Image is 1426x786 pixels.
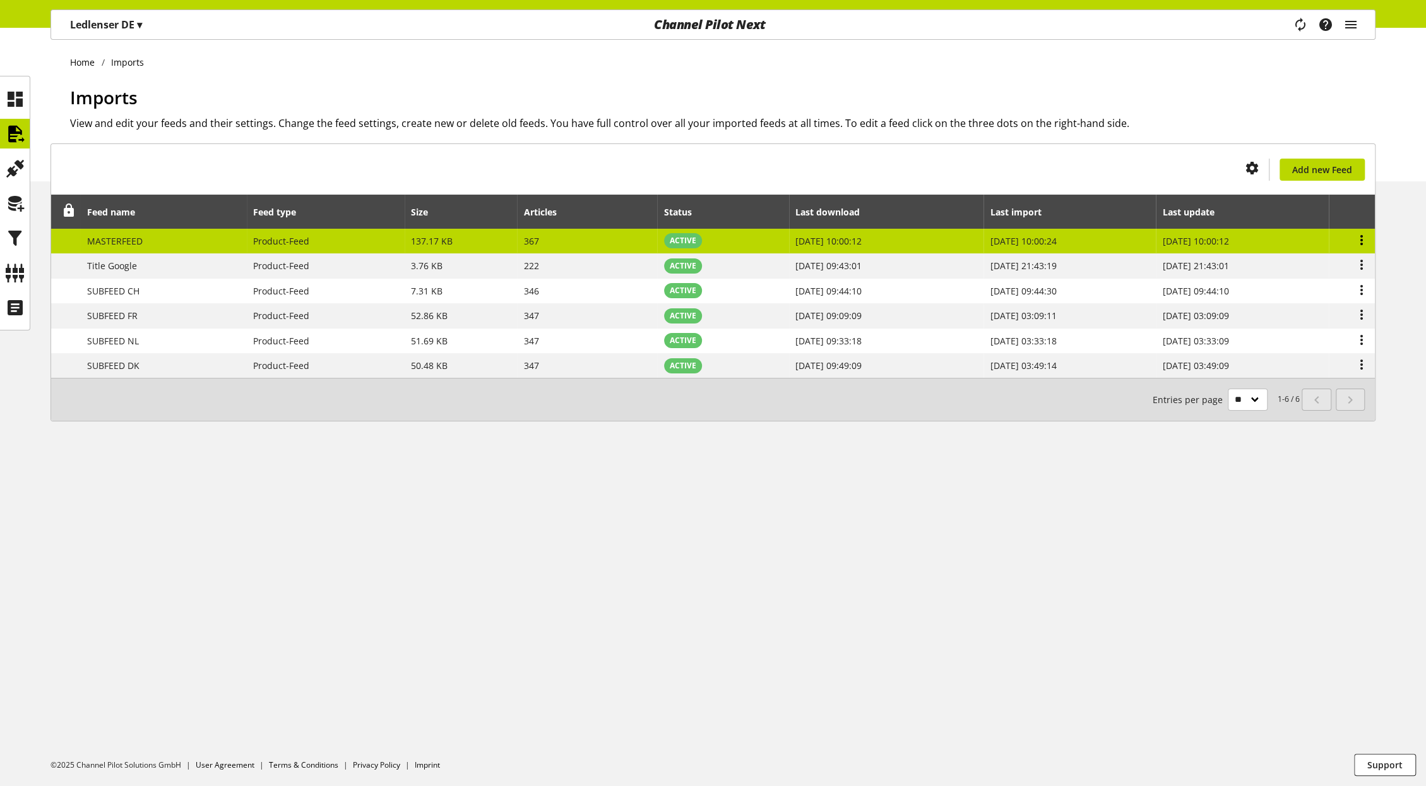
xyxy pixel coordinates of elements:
[253,360,309,372] span: Product-Feed
[1280,159,1365,181] a: Add new Feed
[253,235,309,247] span: Product-Feed
[795,285,862,297] span: [DATE] 09:44:10
[51,9,1375,40] nav: main navigation
[990,285,1057,297] span: [DATE] 09:44:30
[1292,163,1352,176] span: Add new Feed
[87,310,138,322] span: SUBFEED FR
[524,285,539,297] span: 346
[795,360,862,372] span: [DATE] 09:49:09
[524,335,539,347] span: 347
[670,335,696,346] span: ACTIVE
[795,205,872,219] div: Last download
[87,360,140,372] span: SUBFEED DK
[58,204,76,220] div: Unlock to reorder rows
[411,205,441,219] div: Size
[253,205,309,219] div: Feed type
[670,285,696,296] span: ACTIVE
[990,335,1057,347] span: [DATE] 03:33:18
[1153,393,1228,406] span: Entries per page
[1162,235,1228,247] span: [DATE] 10:00:12
[524,360,539,372] span: 347
[524,310,539,322] span: 347
[990,310,1057,322] span: [DATE] 03:09:11
[1162,260,1228,272] span: [DATE] 21:43:01
[1162,335,1228,347] span: [DATE] 03:33:09
[353,759,400,770] a: Privacy Policy
[990,235,1057,247] span: [DATE] 10:00:24
[62,204,76,217] span: Unlock to reorder rows
[70,56,102,69] a: Home
[253,260,309,272] span: Product-Feed
[524,235,539,247] span: 367
[670,360,696,372] span: ACTIVE
[990,260,1057,272] span: [DATE] 21:43:19
[253,285,309,297] span: Product-Feed
[196,759,254,770] a: User Agreement
[415,759,440,770] a: Imprint
[1162,205,1227,219] div: Last update
[51,759,196,771] li: ©2025 Channel Pilot Solutions GmbH
[87,205,148,219] div: Feed name
[269,759,338,770] a: Terms & Conditions
[1367,758,1403,771] span: Support
[70,85,138,109] span: Imports
[411,335,448,347] span: 51.69 KB
[1354,754,1416,776] button: Support
[990,360,1057,372] span: [DATE] 03:49:14
[795,235,862,247] span: [DATE] 10:00:12
[1162,360,1228,372] span: [DATE] 03:49:09
[1162,285,1228,297] span: [DATE] 09:44:10
[670,260,696,272] span: ACTIVE
[137,18,142,32] span: ▾
[253,310,309,322] span: Product-Feed
[670,235,696,246] span: ACTIVE
[524,260,539,272] span: 222
[411,260,443,272] span: 3.76 KB
[990,205,1054,219] div: Last import
[87,260,137,272] span: Title Google
[524,205,569,219] div: Articles
[795,310,862,322] span: [DATE] 09:09:09
[87,285,140,297] span: SUBFEED CH
[411,235,453,247] span: 137.17 KB
[87,235,143,247] span: MASTERFEED
[795,260,862,272] span: [DATE] 09:43:01
[70,116,1375,131] h2: View and edit your feeds and their settings. Change the feed settings, create new or delete old f...
[1162,310,1228,322] span: [DATE] 03:09:09
[87,335,139,347] span: SUBFEED NL
[70,17,142,32] p: Ledlenser DE
[411,360,448,372] span: 50.48 KB
[1153,389,1300,411] small: 1-6 / 6
[411,310,448,322] span: 52.86 KB
[411,285,443,297] span: 7.31 KB
[670,310,696,322] span: ACTIVE
[253,335,309,347] span: Product-Feed
[795,335,862,347] span: [DATE] 09:33:18
[664,205,704,219] div: Status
